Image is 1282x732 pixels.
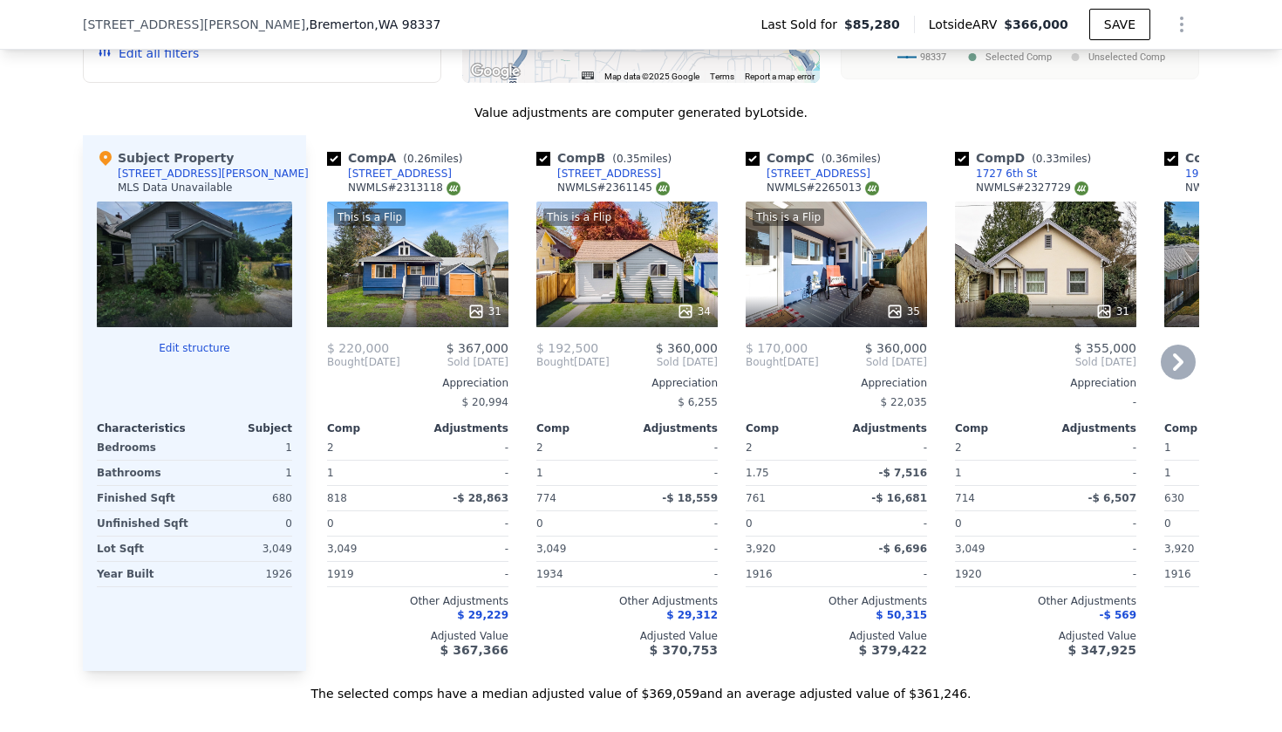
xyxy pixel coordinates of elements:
div: Appreciation [955,376,1136,390]
a: [STREET_ADDRESS] [327,167,452,181]
span: Bought [746,355,783,369]
div: This is a Flip [753,209,824,226]
span: -$ 18,559 [662,492,718,504]
div: - [1049,562,1136,586]
div: Value adjustments are computer generated by Lotside . [83,104,1199,121]
span: $ 220,000 [327,341,389,355]
div: - [631,562,718,586]
span: $ 379,422 [859,643,927,657]
div: - [1049,537,1136,561]
span: $ 29,229 [457,609,508,621]
button: Edit structure [97,341,292,355]
div: 1920 [955,562,1042,586]
div: Other Adjustments [746,594,927,608]
span: $ 347,925 [1068,643,1136,657]
span: 630 [1164,492,1184,504]
span: $ 367,000 [447,341,508,355]
div: 1916 [1164,562,1251,586]
div: 31 [1095,303,1129,320]
div: Adjusted Value [536,629,718,643]
span: $ 29,312 [666,609,718,621]
div: [STREET_ADDRESS] [767,167,870,181]
div: - [840,435,927,460]
span: Sold [DATE] [610,355,718,369]
div: NWMLS # 2361145 [557,181,670,195]
div: - [631,537,718,561]
div: Comp [1164,421,1255,435]
div: 1 [536,461,624,485]
span: 3,920 [746,543,775,555]
div: 0 [198,511,292,536]
div: [STREET_ADDRESS] [348,167,452,181]
span: $ 192,500 [536,341,598,355]
img: NWMLS Logo [865,181,879,195]
span: Lotside ARV [929,16,1004,33]
div: 1934 [536,562,624,586]
span: Last Sold for [760,16,844,33]
div: Subject Property [97,149,234,167]
span: ( miles) [396,153,469,165]
div: 1.75 [746,461,833,485]
span: 0 [955,517,962,530]
div: - [1049,461,1136,485]
div: Bedrooms [97,435,191,460]
span: 3,049 [327,543,357,555]
a: [STREET_ADDRESS] [536,167,661,181]
div: 1727 6th St [976,167,1037,181]
img: NWMLS Logo [656,181,670,195]
span: $ 170,000 [746,341,808,355]
div: Other Adjustments [327,594,508,608]
div: Unfinished Sqft [97,511,191,536]
div: Finished Sqft [97,486,191,510]
span: $ 50,315 [876,609,927,621]
div: - [421,461,508,485]
div: 1 [1164,461,1251,485]
span: ( miles) [815,153,888,165]
div: The selected comps have a median adjusted value of $369,059 and an average adjusted value of $361... [83,671,1199,702]
button: Show Options [1164,7,1199,42]
div: 680 [198,486,292,510]
span: 3,049 [536,543,566,555]
span: $ 6,255 [678,396,718,408]
span: 0 [1164,517,1171,530]
span: ( miles) [605,153,679,165]
span: 0 [746,517,753,530]
span: $ 360,000 [865,341,927,355]
div: Other Adjustments [955,594,1136,608]
div: Appreciation [746,376,927,390]
div: [STREET_ADDRESS] [557,167,661,181]
div: [DATE] [536,355,610,369]
span: 2 [746,441,753,454]
span: Sold [DATE] [955,355,1136,369]
span: $ 20,994 [462,396,508,408]
div: [DATE] [746,355,819,369]
span: -$ 28,863 [453,492,508,504]
a: 1931 11th St [1164,167,1253,181]
div: - [1049,511,1136,536]
span: 0 [327,517,334,530]
div: 1919 [327,562,414,586]
text: Selected Comp [985,51,1052,63]
div: 31 [467,303,501,320]
a: Terms (opens in new tab) [710,72,734,81]
span: , WA 98337 [374,17,440,31]
div: Comp A [327,149,469,167]
div: Characteristics [97,421,194,435]
div: - [631,511,718,536]
span: 2 [536,441,543,454]
div: Comp [536,421,627,435]
span: 1 [1164,441,1171,454]
span: 3,920 [1164,543,1194,555]
text: 98337 [920,51,946,63]
span: $85,280 [844,16,900,33]
div: Comp B [536,149,679,167]
div: - [421,435,508,460]
div: 3,049 [198,537,292,561]
div: - [631,435,718,460]
div: Subject [194,421,292,435]
div: Adjusted Value [955,629,1136,643]
span: Bought [536,355,574,369]
div: Lot Sqft [97,537,191,561]
div: NWMLS # 2313118 [348,181,460,195]
div: This is a Flip [334,209,406,226]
